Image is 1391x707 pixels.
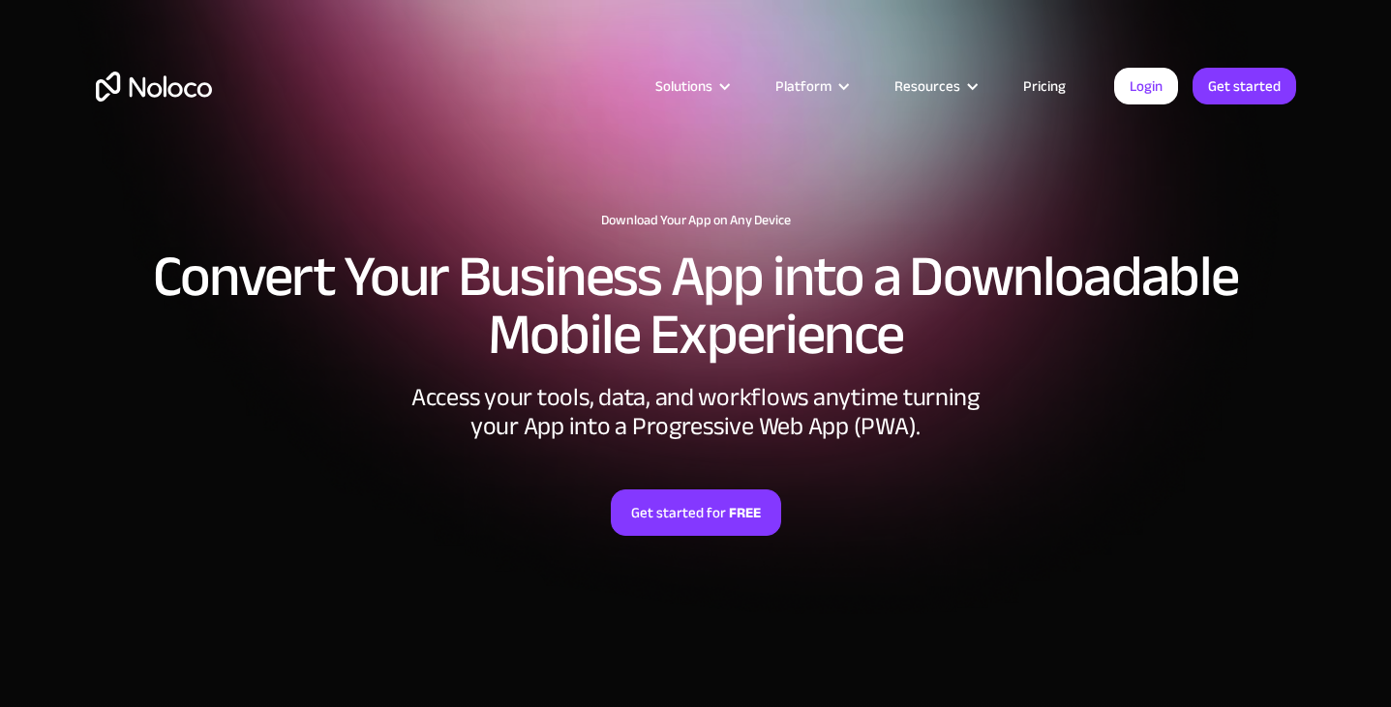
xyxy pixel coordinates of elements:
div: Solutions [655,74,712,99]
h2: Convert Your Business App into a Downloadable Mobile Experience [96,248,1296,364]
a: Get started [1193,68,1296,104]
a: Login [1114,68,1178,104]
div: Solutions [631,74,751,99]
div: Resources [870,74,999,99]
a: Pricing [999,74,1090,99]
a: home [96,72,212,102]
strong: FREE [729,500,761,525]
h1: Download Your App on Any Device [96,213,1296,228]
div: Resources [894,74,960,99]
div: Access your tools, data, and workflows anytime turning your App into a Progressive Web App (PWA). [406,383,986,441]
div: Platform [751,74,870,99]
div: Platform [775,74,832,99]
a: Get started forFREE [611,489,781,536]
